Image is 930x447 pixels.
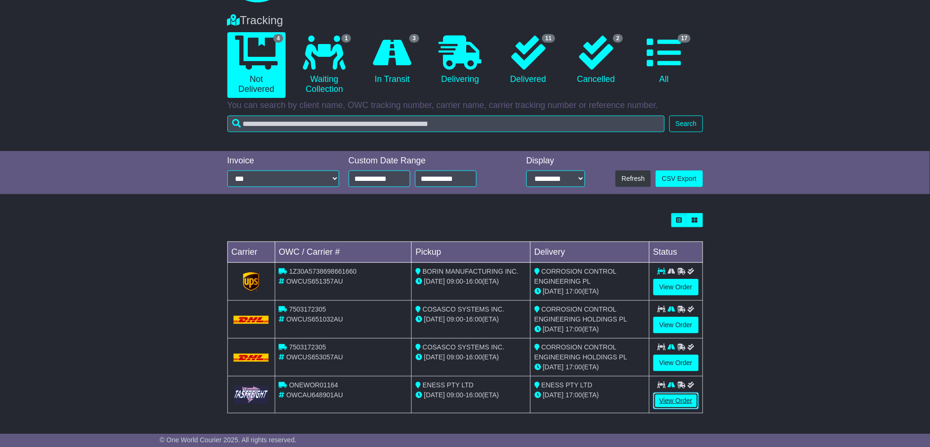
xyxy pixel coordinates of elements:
div: Custom Date Range [349,156,501,166]
a: View Order [653,355,699,371]
span: OWCUS651032AU [286,315,343,323]
span: COSASCO SYSTEMS INC. [423,305,505,313]
a: 11 Delivered [499,32,557,88]
span: 2 [613,34,623,43]
span: CORROSION CONTROL ENGINEERING PL [534,268,616,285]
span: 7503172305 [289,343,326,351]
span: ENESS PTY LTD [542,381,593,389]
button: Refresh [615,170,651,187]
img: DHL.png [234,354,269,361]
div: (ETA) [534,390,645,400]
span: © One World Courier 2025. All rights reserved. [160,436,297,444]
div: (ETA) [534,324,645,334]
td: Carrier [227,242,275,263]
div: (ETA) [534,362,645,372]
span: 16:00 [466,277,482,285]
div: - (ETA) [415,352,526,362]
span: 3 [409,34,419,43]
span: 1Z30A5738698661660 [289,268,356,275]
div: - (ETA) [415,314,526,324]
span: 17 [678,34,691,43]
span: 09:00 [447,353,463,361]
div: Display [526,156,585,166]
td: Status [649,242,703,263]
div: - (ETA) [415,390,526,400]
span: CORROSION CONTROL ENGINEERING HOLDINGS PL [534,305,627,323]
span: 17:00 [566,325,582,333]
span: 11 [542,34,555,43]
span: [DATE] [424,391,445,399]
div: Tracking [223,14,708,27]
a: View Order [653,279,699,295]
a: 2 Cancelled [567,32,625,88]
span: CORROSION CONTROL ENGINEERING HOLDINGS PL [534,343,627,361]
img: GetCarrierServiceLogo [243,272,259,291]
span: COSASCO SYSTEMS INC. [423,343,505,351]
span: 7503172305 [289,305,326,313]
p: You can search by client name, OWC tracking number, carrier name, carrier tracking number or refe... [227,100,703,111]
span: 17:00 [566,287,582,295]
div: - (ETA) [415,277,526,286]
span: 16:00 [466,315,482,323]
span: [DATE] [424,353,445,361]
span: 09:00 [447,391,463,399]
span: 09:00 [447,315,463,323]
a: 1 Waiting Collection [295,32,353,98]
div: (ETA) [534,286,645,296]
span: [DATE] [543,287,564,295]
button: Search [669,116,703,132]
img: DHL.png [234,316,269,323]
span: [DATE] [543,391,564,399]
span: ENESS PTY LTD [423,381,474,389]
span: ONEWOR01164 [289,381,338,389]
span: OWCAU648901AU [286,391,343,399]
img: GetCarrierServiceLogo [234,385,269,404]
td: Delivery [530,242,649,263]
span: 4 [273,34,283,43]
span: 16:00 [466,353,482,361]
span: [DATE] [543,325,564,333]
a: View Order [653,393,699,409]
a: Delivering [431,32,489,88]
span: 17:00 [566,363,582,371]
a: 4 Not Delivered [227,32,286,98]
td: Pickup [412,242,531,263]
span: 17:00 [566,391,582,399]
span: [DATE] [543,363,564,371]
span: OWCUS653057AU [286,353,343,361]
span: 09:00 [447,277,463,285]
span: [DATE] [424,277,445,285]
a: 3 In Transit [363,32,421,88]
a: 17 All [635,32,693,88]
a: View Order [653,317,699,333]
a: CSV Export [656,170,703,187]
span: BORIN MANUFACTURING INC. [423,268,518,275]
span: OWCUS651357AU [286,277,343,285]
div: Invoice [227,156,339,166]
span: 16:00 [466,391,482,399]
span: [DATE] [424,315,445,323]
span: 1 [342,34,352,43]
td: OWC / Carrier # [275,242,412,263]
